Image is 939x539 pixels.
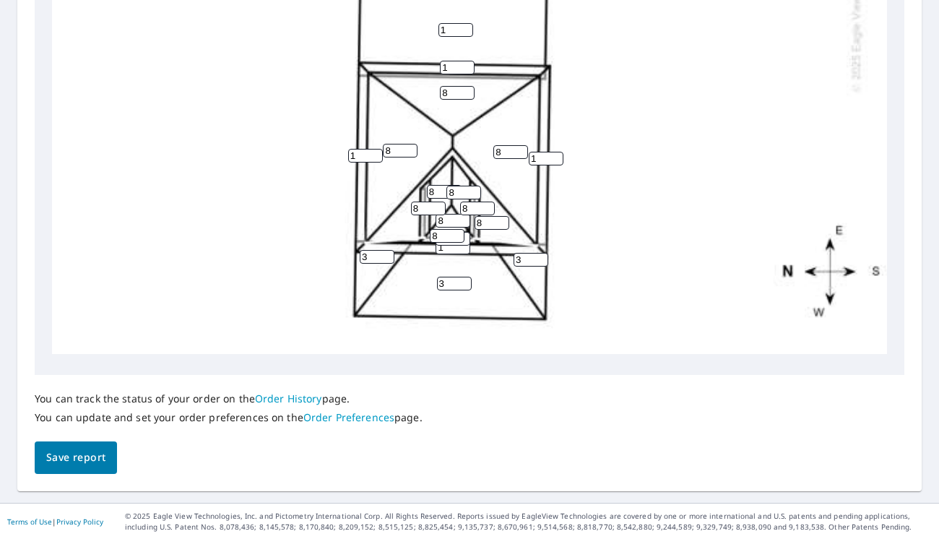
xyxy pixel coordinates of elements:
[46,449,105,467] span: Save report
[255,392,322,405] a: Order History
[7,517,103,526] p: |
[35,411,423,424] p: You can update and set your order preferences on the page.
[7,517,52,527] a: Terms of Use
[125,511,932,532] p: © 2025 Eagle View Technologies, Inc. and Pictometry International Corp. All Rights Reserved. Repo...
[35,392,423,405] p: You can track the status of your order on the page.
[35,441,117,474] button: Save report
[56,517,103,527] a: Privacy Policy
[303,410,394,424] a: Order Preferences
